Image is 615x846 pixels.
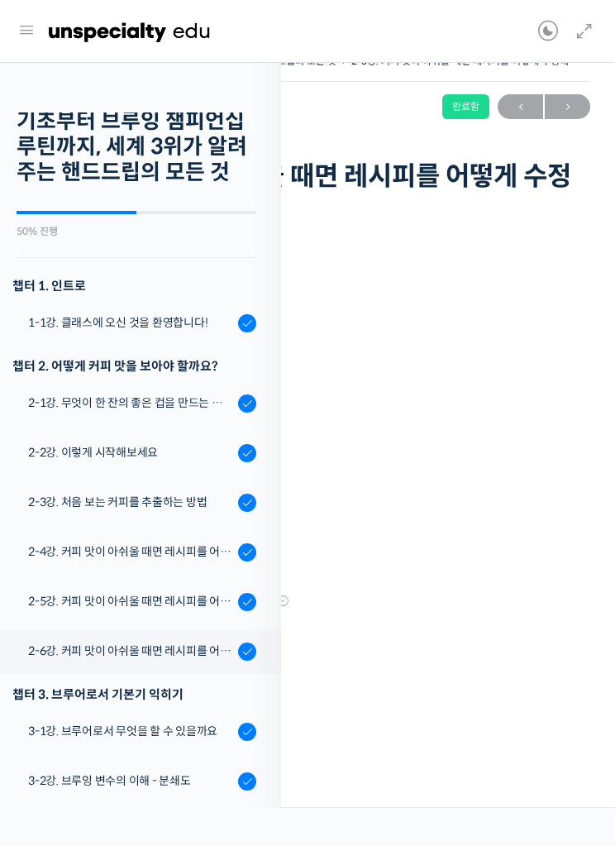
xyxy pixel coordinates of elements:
a: 설정 [213,524,317,566]
div: 2-1강. 무엇이 한 잔의 좋은 컵을 만드는 걸까? [28,394,233,412]
div: 완료함 [442,94,489,119]
div: 2-4강. 커피 맛이 아쉬울 때면 레시피를 어떻게 수정해 보면 좋을까요? (1) [28,542,233,561]
span: 대화 [151,550,171,563]
div: 2-6강. 커피 맛이 아쉬울 때면 레시피를 어떻게 수정해 보면 좋을까요? (3) [28,642,233,660]
h3: 챕터 1. 인트로 [12,275,256,297]
a: 대화 [109,524,213,566]
div: 챕터 2. 어떻게 커피 맛을 보아야 할까요? [12,355,256,377]
h1: 2-6강. 커피 맛이 아쉬울 때면 레시피를 어떻게 수정해 보면 좋을까요? (3) [25,160,590,224]
span: 설정 [255,549,275,562]
div: 1-1강. 클래스에 오신 것을 환영합니다! [28,313,233,332]
h2: 기초부터 브루잉 챔피언십 루틴까지, 세계 3위가 알려주는 핸드드립의 모든 것 [17,108,256,186]
div: 50% 진행 [17,227,256,237]
div: 2-5강. 커피 맛이 아쉬울 때면 레시피를 어떻게 수정해 보면 좋을까요? (2) [28,592,233,610]
a: ←이전 [498,94,543,119]
span: ← [498,96,543,118]
span: → [545,96,590,118]
span: 영상이 끊기[DEMOGRAPHIC_DATA] 여기를 클릭해주세요 [25,595,288,608]
span: 홈 [52,549,62,562]
div: 2-3강. 처음 보는 커피를 추출하는 방법 [28,493,233,511]
div: 3-1강. 브루어로서 무엇을 할 수 있을까요 [28,722,233,740]
a: 다음→ [545,94,590,119]
div: 챕터 3. 브루어로서 기본기 익히기 [12,683,256,705]
div: 2-2강. 이렇게 시작해보세요 [28,443,233,461]
div: 3-2강. 브루잉 변수의 이해 - 분쇄도 [28,772,233,790]
a: 홈 [5,524,109,566]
